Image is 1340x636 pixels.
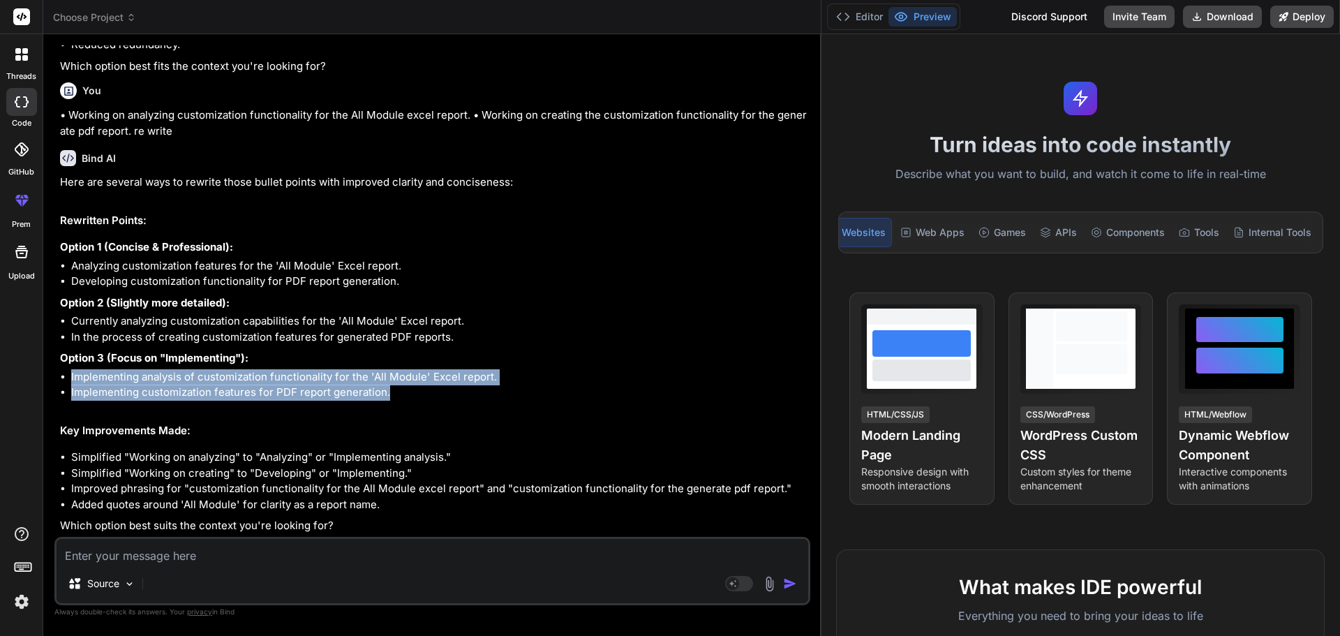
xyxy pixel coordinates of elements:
[830,132,1332,157] h1: Turn ideas into code instantly
[1179,426,1300,465] h4: Dynamic Webflow Component
[71,497,807,513] li: Added quotes around 'All Module' for clarity as a report name.
[60,351,248,364] strong: Option 3 (Focus on "Implementing"):
[10,590,33,614] img: settings
[1085,218,1170,247] div: Components
[60,296,230,309] strong: Option 2 (Slightly more detailed):
[861,465,983,493] p: Responsive design with smooth interactions
[71,481,807,497] li: Improved phrasing for "customization functionality for the All Module excel report" and "customiz...
[1104,6,1175,28] button: Invite Team
[71,385,807,401] li: Implementing customization features for PDF report generation.
[12,219,31,230] label: prem
[71,369,807,385] li: Implementing analysis of customization functionality for the 'All Module' Excel report.
[1034,218,1082,247] div: APIs
[87,577,119,591] p: Source
[60,213,807,229] h2: Rewritten Points:
[124,578,135,590] img: Pick Models
[53,10,136,24] span: Choose Project
[82,151,116,165] h6: Bind AI
[831,7,888,27] button: Editor
[71,450,807,466] li: Simplified "Working on analyzing" to "Analyzing" or "Implementing analysis."
[60,108,807,139] p: • Working on analyzing customization functionality for the All Module excel report. • Working on ...
[1270,6,1334,28] button: Deploy
[54,605,810,619] p: Always double-check its answers. Your in Bind
[761,576,777,592] img: attachment
[71,313,807,330] li: Currently analyzing customization capabilities for the 'All Module' Excel report.
[60,59,807,75] p: Which option best fits the context you're looking for?
[861,426,983,465] h4: Modern Landing Page
[1179,465,1300,493] p: Interactive components with animations
[12,117,31,129] label: code
[859,607,1302,624] p: Everything you need to bring your ideas to life
[8,270,35,282] label: Upload
[1228,218,1317,247] div: Internal Tools
[1020,465,1142,493] p: Custom styles for theme enhancement
[1173,218,1225,247] div: Tools
[861,406,930,423] div: HTML/CSS/JS
[187,607,212,616] span: privacy
[82,84,101,98] h6: You
[1020,406,1095,423] div: CSS/WordPress
[859,572,1302,602] h2: What makes IDE powerful
[6,71,36,82] label: threads
[1003,6,1096,28] div: Discord Support
[71,466,807,482] li: Simplified "Working on creating" to "Developing" or "Implementing."
[8,166,34,178] label: GitHub
[783,577,797,591] img: icon
[71,330,807,346] li: In the process of creating customization features for generated PDF reports.
[60,518,807,534] p: Which option best suits the context you're looking for?
[830,165,1332,184] p: Describe what you want to build, and watch it come to life in real-time
[1020,426,1142,465] h4: WordPress Custom CSS
[71,258,807,274] li: Analyzing customization features for the 'All Module' Excel report.
[888,7,957,27] button: Preview
[1179,406,1252,423] div: HTML/Webflow
[60,423,807,439] h2: Key Improvements Made:
[895,218,970,247] div: Web Apps
[1183,6,1262,28] button: Download
[820,218,892,247] div: Websites
[71,37,807,53] li: Reduced redundancy.
[71,274,807,290] li: Developing customization functionality for PDF report generation.
[60,175,807,191] p: Here are several ways to rewrite those bullet points with improved clarity and conciseness:
[973,218,1032,247] div: Games
[60,240,233,253] strong: Option 1 (Concise & Professional):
